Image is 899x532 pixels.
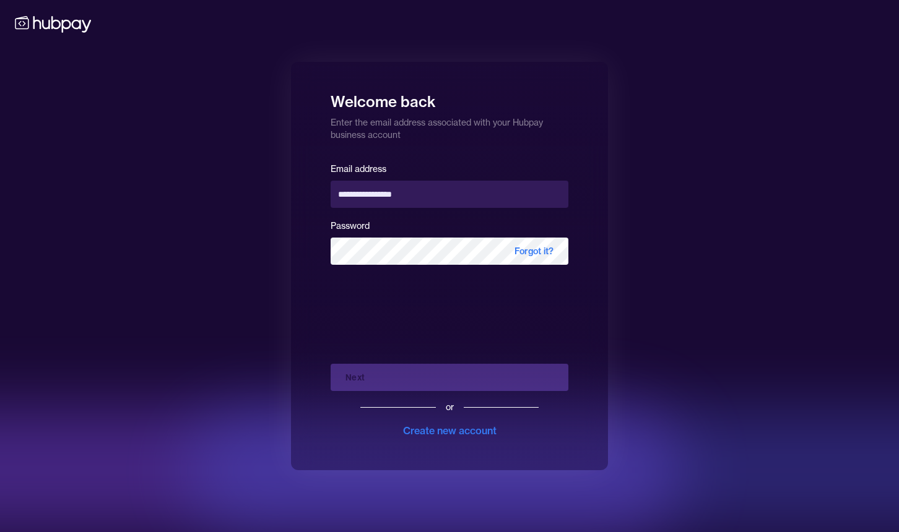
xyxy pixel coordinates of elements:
label: Email address [331,163,386,174]
div: or [446,401,454,413]
p: Enter the email address associated with your Hubpay business account [331,111,568,141]
label: Password [331,220,370,231]
span: Forgot it? [500,238,568,265]
div: Create new account [403,423,497,438]
h1: Welcome back [331,84,568,111]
